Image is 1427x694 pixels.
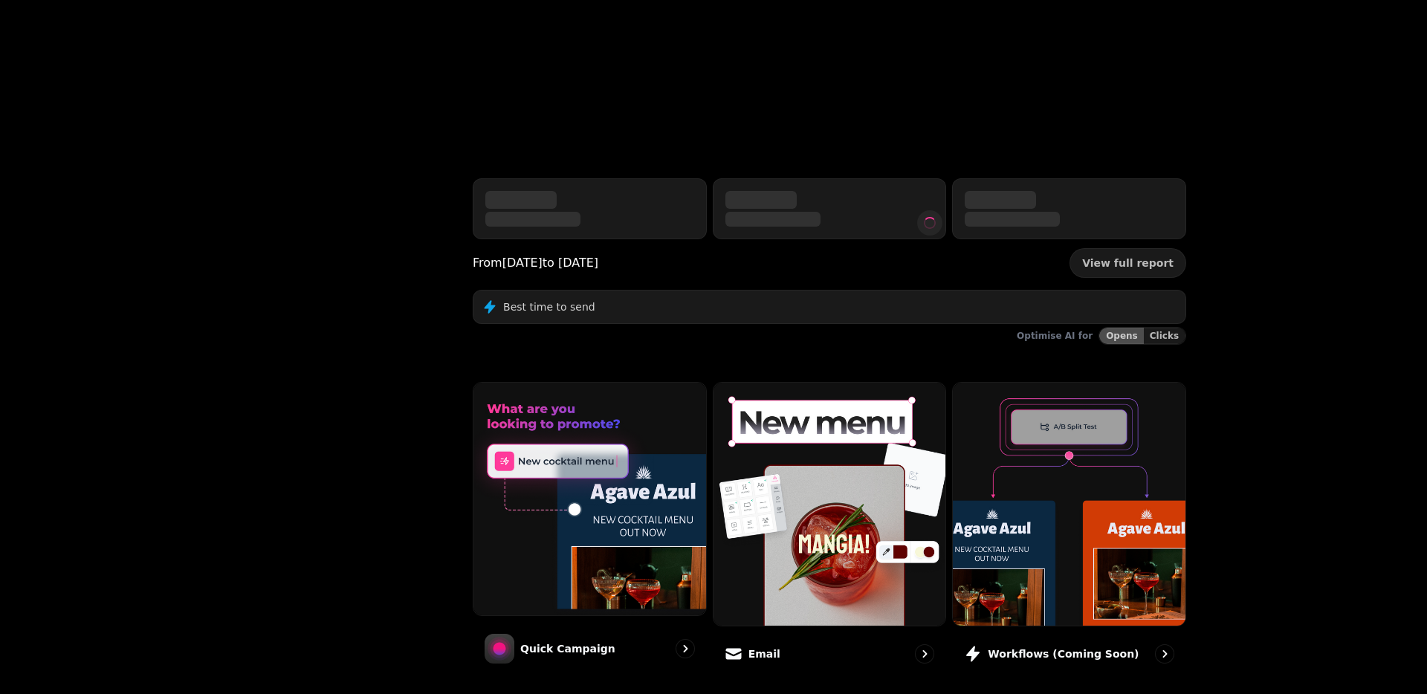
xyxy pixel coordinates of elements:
[917,210,942,236] button: refresh
[1144,328,1185,344] button: Clicks
[473,382,707,675] a: Quick CampaignQuick Campaign
[520,641,615,656] p: Quick Campaign
[748,646,780,661] p: Email
[1017,330,1093,342] p: Optimise AI for
[917,646,932,661] svg: go to
[713,382,947,675] a: EmailEmail
[473,254,598,272] p: From [DATE] to [DATE]
[1157,646,1172,661] svg: go to
[988,646,1139,661] p: Workflows (coming soon)
[1150,331,1179,340] span: Clicks
[1106,331,1138,340] span: Opens
[473,383,706,615] img: Quick Campaign
[713,383,946,626] img: Email
[1099,328,1144,344] button: Opens
[952,382,1186,675] a: Workflows (coming soon)Workflows (coming soon)
[678,641,693,656] svg: go to
[953,383,1185,626] img: Workflows (coming soon)
[503,299,595,314] p: Best time to send
[1070,248,1186,278] a: View full report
